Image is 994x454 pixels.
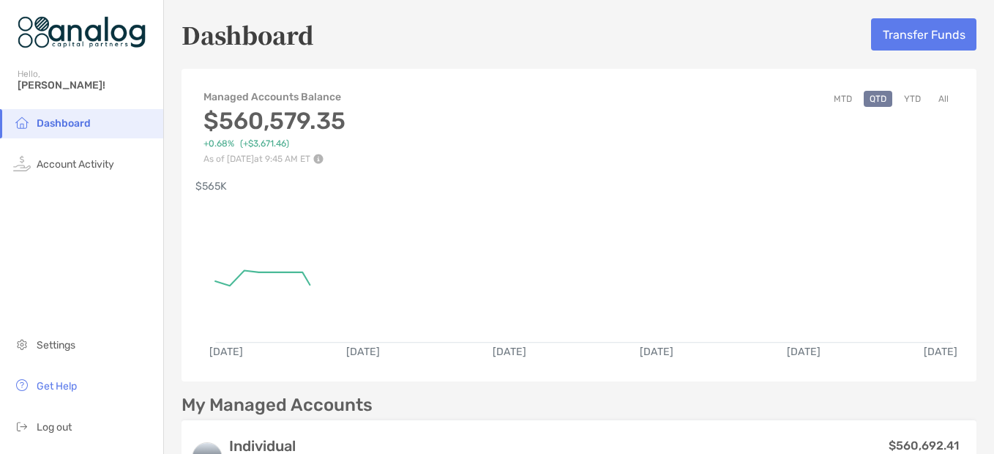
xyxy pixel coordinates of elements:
[195,180,227,193] text: $565K
[13,376,31,394] img: get-help icon
[13,335,31,353] img: settings icon
[871,18,976,51] button: Transfer Funds
[13,417,31,435] img: logout icon
[313,154,324,164] img: Performance Info
[37,117,91,130] span: Dashboard
[346,346,380,358] text: [DATE]
[828,91,858,107] button: MTD
[203,154,345,164] p: As of [DATE] at 9:45 AM ET
[240,138,289,149] span: ( +$3,671.46 )
[203,91,345,103] h4: Managed Accounts Balance
[924,346,957,358] text: [DATE]
[787,346,821,358] text: [DATE]
[203,107,345,135] h3: $560,579.35
[13,155,31,172] img: activity icon
[203,138,234,149] span: +0.68%
[18,6,146,59] img: Zoe Logo
[13,113,31,131] img: household icon
[864,91,892,107] button: QTD
[37,339,75,351] span: Settings
[18,79,154,92] span: [PERSON_NAME]!
[933,91,954,107] button: All
[37,421,72,433] span: Log out
[898,91,927,107] button: YTD
[37,380,77,392] span: Get Help
[37,158,114,171] span: Account Activity
[640,346,674,358] text: [DATE]
[182,396,373,414] p: My Managed Accounts
[209,346,243,358] text: [DATE]
[493,346,527,358] text: [DATE]
[182,18,314,51] h5: Dashboard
